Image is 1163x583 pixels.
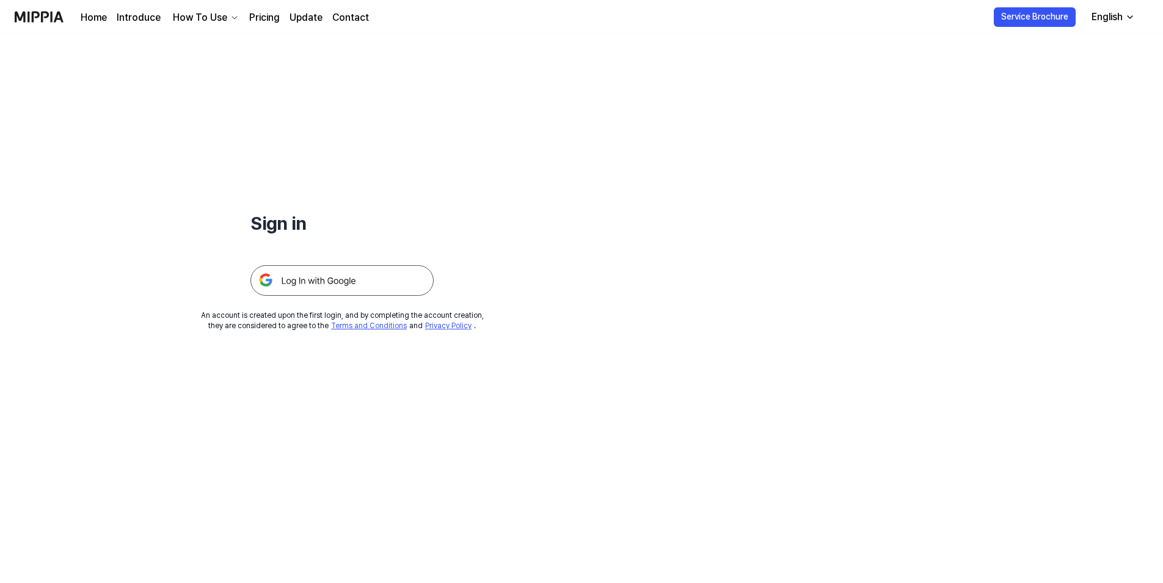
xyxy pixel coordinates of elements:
button: Service Brochure [994,7,1076,27]
div: English [1089,10,1125,24]
div: How To Use [170,10,230,25]
a: Pricing [249,10,280,25]
a: Contact [332,10,369,25]
a: Privacy Policy [425,321,472,330]
a: Introduce [117,10,161,25]
a: Home [81,10,107,25]
img: 구글 로그인 버튼 [250,265,434,296]
a: Terms and Conditions [331,321,407,330]
button: How To Use [170,10,239,25]
button: English [1082,5,1142,29]
h1: Sign in [250,210,434,236]
div: An account is created upon the first login, and by completing the account creation, they are cons... [201,310,484,331]
a: Update [290,10,323,25]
